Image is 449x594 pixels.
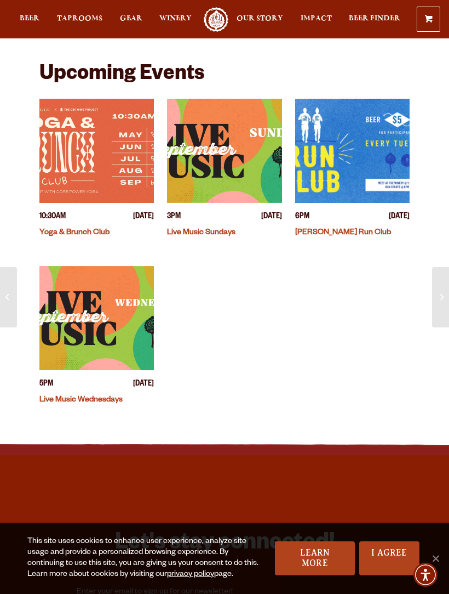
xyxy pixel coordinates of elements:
a: Beer [20,7,39,32]
a: Our Story [237,7,283,32]
span: 6PM [295,212,309,223]
a: View event details [39,99,154,203]
a: View event details [167,99,281,203]
span: Beer Finder [349,14,400,23]
span: [DATE] [261,212,282,223]
div: This site uses cookies to enhance user experience, analyze site usage and provide a personalized ... [27,536,264,580]
div: Accessibility Menu [413,563,438,587]
span: Winery [159,14,192,23]
span: Our Story [237,14,283,23]
a: Beer Finder [349,7,400,32]
a: Odell Home [203,7,230,32]
a: I Agree [359,541,419,575]
a: Learn More [275,541,355,575]
span: [DATE] [389,212,410,223]
span: Impact [301,14,332,23]
a: View event details [39,266,154,370]
a: Live Music Sundays [167,229,235,237]
span: Beer [20,14,39,23]
span: 10:30AM [39,212,66,223]
a: privacy policy [167,570,214,579]
span: [DATE] [133,379,154,391]
h2: Upcoming Events [39,64,204,88]
span: 5PM [39,379,53,391]
span: [DATE] [133,212,154,223]
span: Taprooms [57,14,102,23]
a: [PERSON_NAME] Run Club [295,229,391,237]
span: 3PM [167,212,181,223]
a: Taprooms [57,7,102,32]
a: View event details [295,99,410,203]
a: Impact [301,7,332,32]
a: Gear [120,7,142,32]
a: Winery [159,7,192,32]
a: Yoga & Brunch Club [39,229,110,237]
span: No [430,553,441,564]
span: Gear [120,14,142,23]
a: Live Music Wednesdays [39,396,123,405]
